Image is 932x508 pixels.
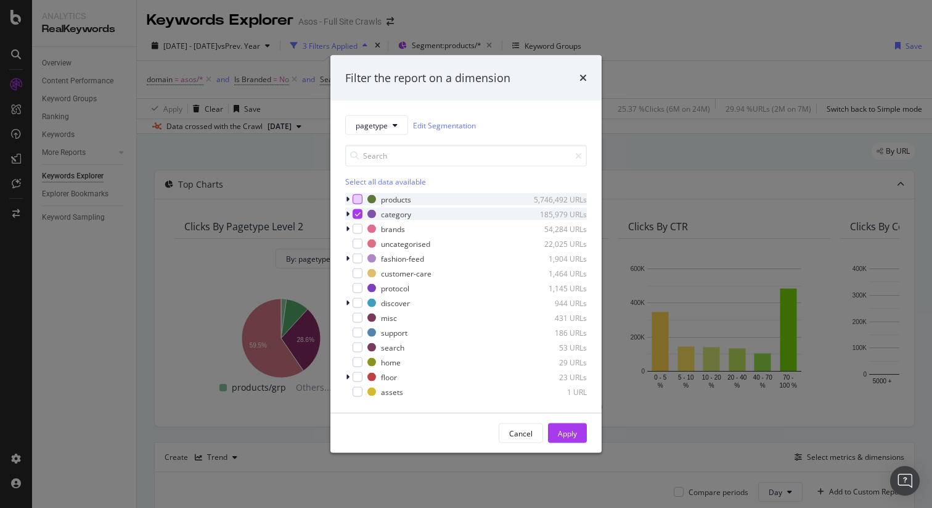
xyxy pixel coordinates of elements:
[381,209,411,219] div: category
[381,342,404,352] div: search
[330,55,602,453] div: modal
[381,372,397,382] div: floor
[579,70,587,86] div: times
[499,423,543,443] button: Cancel
[381,357,401,367] div: home
[381,386,403,397] div: assets
[381,327,407,338] div: support
[381,238,430,249] div: uncategorised
[526,327,587,338] div: 186 URLs
[526,372,587,382] div: 23 URLs
[526,194,587,204] div: 5,746,492 URLs
[381,268,431,278] div: customer-care
[381,283,409,293] div: protocol
[345,115,408,135] button: pagetype
[526,357,587,367] div: 29 URLs
[526,238,587,249] div: 22,025 URLs
[548,423,587,443] button: Apply
[345,70,510,86] div: Filter the report on a dimension
[526,342,587,352] div: 53 URLs
[526,283,587,293] div: 1,145 URLs
[526,209,587,219] div: 185,979 URLs
[526,223,587,234] div: 54,284 URLs
[509,428,533,438] div: Cancel
[890,466,920,496] div: Open Intercom Messenger
[526,312,587,323] div: 431 URLs
[381,312,397,323] div: misc
[345,177,587,187] div: Select all data available
[381,253,424,264] div: fashion-feed
[526,386,587,397] div: 1 URL
[381,194,411,204] div: products
[526,253,587,264] div: 1,904 URLs
[413,119,476,131] a: Edit Segmentation
[526,268,587,278] div: 1,464 URLs
[381,223,405,234] div: brands
[356,120,388,130] span: pagetype
[345,145,587,167] input: Search
[526,298,587,308] div: 944 URLs
[558,428,577,438] div: Apply
[381,298,410,308] div: discover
